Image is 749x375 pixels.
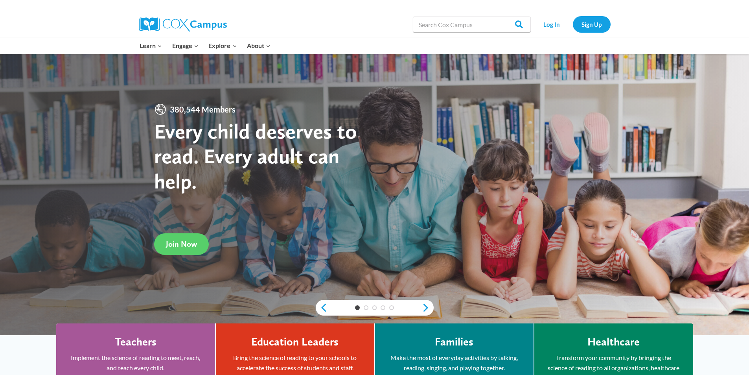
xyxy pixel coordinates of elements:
[535,16,611,32] nav: Secondary Navigation
[172,41,199,51] span: Engage
[413,17,531,32] input: Search Cox Campus
[422,303,434,312] a: next
[166,239,197,249] span: Join Now
[535,16,569,32] a: Log In
[228,353,363,373] p: Bring the science of reading to your schools to accelerate the success of students and staff.
[154,233,209,255] a: Join Now
[135,37,276,54] nav: Primary Navigation
[435,335,473,349] h4: Families
[573,16,611,32] a: Sign Up
[251,335,339,349] h4: Education Leaders
[154,118,357,194] strong: Every child deserves to read. Every adult can help.
[387,353,522,373] p: Make the most of everyday activities by talking, reading, singing, and playing together.
[139,17,227,31] img: Cox Campus
[208,41,237,51] span: Explore
[364,305,368,310] a: 2
[355,305,360,310] a: 1
[316,300,434,316] div: content slider buttons
[115,335,156,349] h4: Teachers
[68,353,203,373] p: Implement the science of reading to meet, reach, and teach every child.
[587,335,640,349] h4: Healthcare
[140,41,162,51] span: Learn
[316,303,328,312] a: previous
[372,305,377,310] a: 3
[167,103,239,116] span: 380,544 Members
[247,41,271,51] span: About
[389,305,394,310] a: 5
[381,305,385,310] a: 4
